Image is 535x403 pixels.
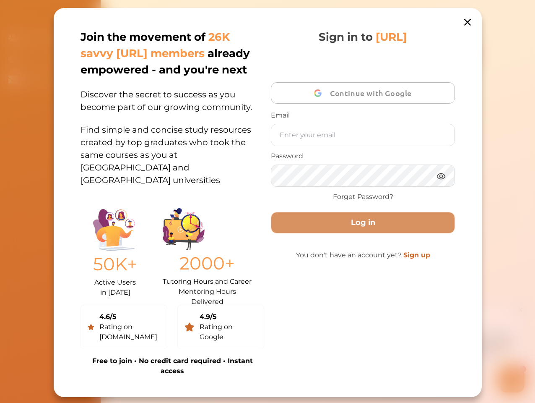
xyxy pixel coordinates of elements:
[199,322,257,342] div: Rating on Google
[93,251,137,277] p: 50K+
[81,113,264,186] p: Find simple and concise study resources created by top graduates who took the same courses as you...
[81,356,264,376] p: Free to join • No credit card required • Instant access
[271,250,454,260] p: You don't have an account yet?
[99,322,160,342] div: Rating on [DOMAIN_NAME]
[73,8,89,24] img: Nini
[199,312,257,322] div: 4.9/5
[271,82,454,104] button: Continue with Google
[81,30,230,60] span: 26K savvy [URL] members
[100,29,108,37] span: 👋
[376,30,407,44] span: [URL]
[177,305,264,349] a: 4.9/5Rating on Google
[436,171,446,181] img: eye.3286bcf0.webp
[403,251,430,259] a: Sign up
[99,312,160,322] div: 4.6/5
[93,209,135,251] img: Illustration.25158f3c.png
[81,305,167,349] a: 4.6/5Rating on [DOMAIN_NAME]
[332,192,393,202] a: Forget Password?
[271,151,454,161] p: Password
[271,110,454,120] p: Email
[73,29,184,53] p: Hey there If you have any questions, I'm here to help! Just text back 'Hi' and choose from the fo...
[81,29,262,78] p: Join the movement of already empowered - and you're next
[163,277,252,298] p: Tutoring Hours and Career Mentoring Hours Delivered
[330,83,416,103] span: Continue with Google
[271,124,454,146] input: Enter your email
[94,14,104,22] div: Nini
[163,208,205,250] img: Group%201403.ccdcecb8.png
[93,277,137,298] p: Active Users in [DATE]
[319,29,407,45] p: Sign in to
[271,212,454,233] button: Log in
[186,62,192,69] i: 1
[163,250,252,277] p: 2000+
[167,45,175,53] span: 🌟
[81,78,264,113] p: Discover the secret to success as you become part of our growing community.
